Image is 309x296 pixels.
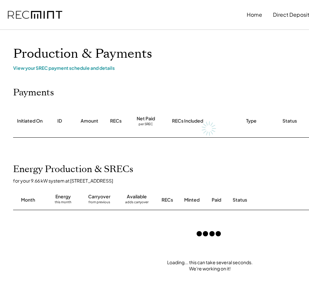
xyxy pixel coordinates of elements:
div: Energy [55,193,71,200]
div: RECs [110,118,122,124]
h2: Energy Production & SRECs [13,164,133,175]
button: Home [247,8,262,21]
h2: Payments [13,87,54,98]
div: RECs Included [172,118,203,124]
div: Net Paid [137,115,155,122]
div: this month [55,200,71,207]
div: Minted [184,197,200,203]
div: Amount [81,118,98,124]
div: Initiated On [17,118,43,124]
div: per SREC [139,122,153,127]
img: recmint-logotype%403x.png [8,11,62,19]
div: RECs [162,197,173,203]
div: adds carryover [125,200,148,207]
div: Available [127,193,147,200]
div: Paid [212,197,221,203]
div: Carryover [88,193,110,200]
div: ID [57,118,62,124]
div: Type [246,118,257,124]
div: Month [21,197,35,203]
div: from previous [88,200,110,207]
div: Status [282,118,297,124]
